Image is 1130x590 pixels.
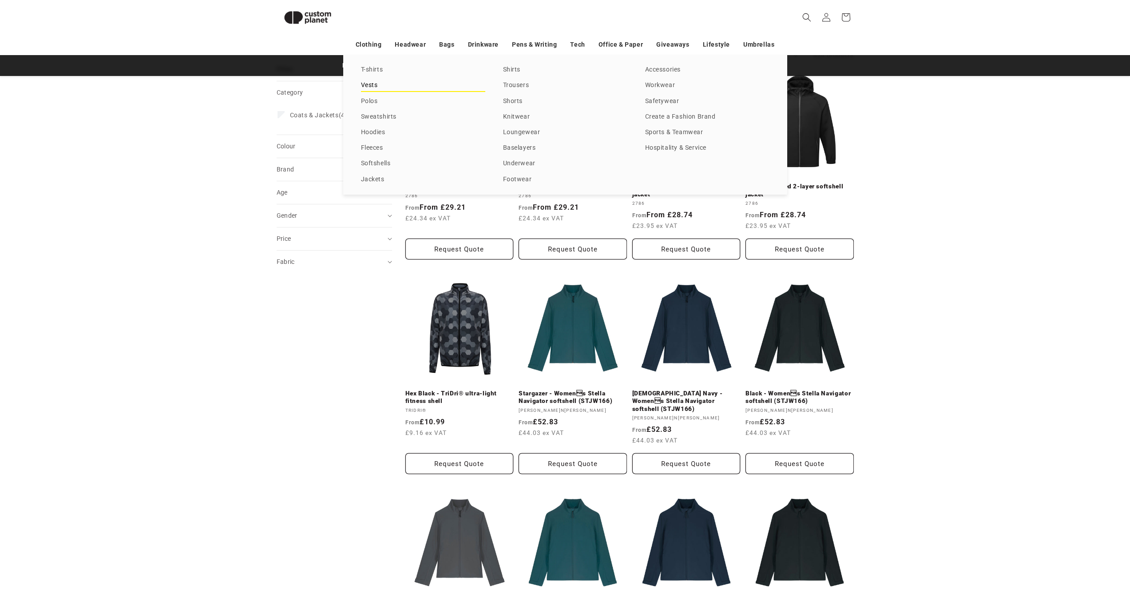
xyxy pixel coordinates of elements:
a: Lifestyle [703,37,730,52]
summary: Price [277,227,392,250]
a: Trousers [503,80,627,92]
a: Create a Fashion Brand [645,111,769,123]
a: [DEMOGRAPHIC_DATA] Navy - Womens Stella Navigator softshell (STJW166) [632,390,741,413]
a: Headwear [395,37,426,52]
a: Drinkware [468,37,499,52]
a: Clothing [356,37,382,52]
a: Black - Hooded 2-layer softshell jacket [745,183,854,198]
button: Request Quote [632,453,741,474]
summary: Search [797,8,817,27]
button: Request Quote [745,453,854,474]
a: Giveaways [656,37,689,52]
a: Baselayers [503,142,627,154]
summary: Fabric (0 selected) [277,251,392,273]
a: Shorts [503,96,627,108]
a: Fleeces [361,142,485,154]
a: Black - Womens Stella Navigator softshell (STJW166) [745,390,854,405]
button: Request Quote [745,239,854,259]
a: Loungewear [503,127,627,139]
a: Workwear [645,80,769,92]
a: Footwear [503,174,627,186]
a: Vests [361,80,485,92]
a: Navy - Hooded 2-layer softshell jacket [632,183,741,198]
a: T-shirts [361,64,485,76]
a: Hoodies [361,127,485,139]
a: Polos [361,96,485,108]
span: Fabric [277,258,295,265]
a: Knitwear [503,111,627,123]
a: Stargazer - Womens Stella Navigator softshell (STJW166) [519,390,627,405]
button: Request Quote [405,239,514,259]
a: Bags [439,37,454,52]
img: Custom Planet [277,4,339,32]
a: Accessories [645,64,769,76]
summary: Gender (0 selected) [277,204,392,227]
a: Umbrellas [743,37,774,52]
iframe: Chat Widget [978,494,1130,590]
a: Pens & Writing [512,37,557,52]
a: Sweatshirts [361,111,485,123]
a: Hex Black - TriDri® ultra-light fitness shell [405,390,514,405]
span: Price [277,235,291,242]
a: Underwear [503,158,627,170]
button: Request Quote [519,239,627,259]
a: Hospitality & Service [645,142,769,154]
a: Softshells [361,158,485,170]
a: Tech [570,37,585,52]
a: Safetywear [645,96,769,108]
button: Request Quote [519,453,627,474]
a: Shirts [503,64,627,76]
span: Gender [277,212,297,219]
a: Jackets [361,174,485,186]
a: Office & Paper [599,37,643,52]
span: Age [277,189,288,196]
button: Request Quote [632,239,741,259]
button: Request Quote [405,453,514,474]
a: Sports & Teamwear [645,127,769,139]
